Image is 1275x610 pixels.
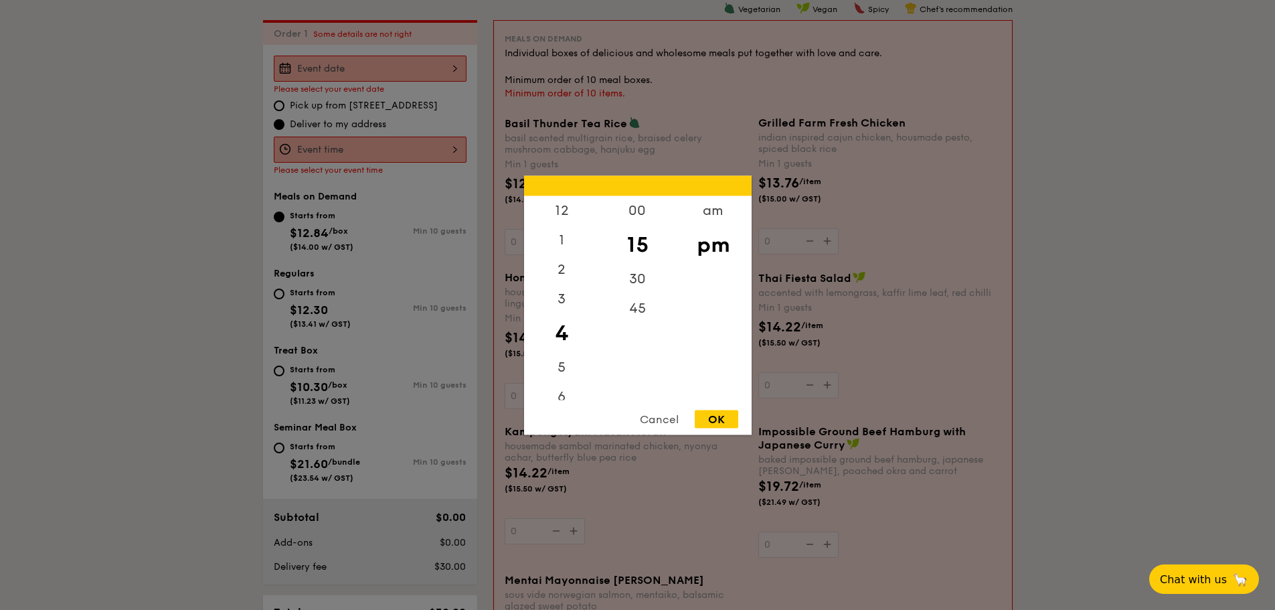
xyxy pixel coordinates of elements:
div: 6 [524,382,600,411]
div: 00 [600,196,675,225]
div: 1 [524,225,600,254]
div: 5 [524,352,600,382]
span: 🦙 [1232,572,1248,587]
div: OK [695,410,738,428]
div: 30 [600,264,675,293]
div: am [675,196,751,225]
div: 12 [524,196,600,225]
div: 4 [524,313,600,352]
div: pm [675,225,751,264]
span: Chat with us [1160,573,1227,586]
div: 2 [524,254,600,284]
button: Chat with us🦙 [1149,564,1259,594]
div: 3 [524,284,600,313]
div: 15 [600,225,675,264]
div: 45 [600,293,675,323]
div: Cancel [626,410,692,428]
